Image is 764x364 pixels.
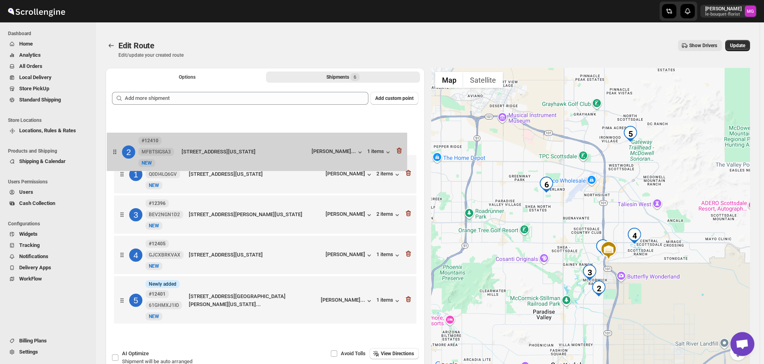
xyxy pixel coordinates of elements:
div: Shipments [326,73,360,81]
span: Update [730,42,745,49]
button: Tracking [5,240,91,251]
span: View Directions [381,350,414,357]
button: Home [5,38,91,50]
span: Users [19,189,33,195]
span: WorkFlow [19,276,42,282]
span: Locations, Rules & Rates [19,127,76,133]
span: Analytics [19,52,41,58]
span: Configurations [8,221,92,227]
span: Widgets [19,231,38,237]
button: Show street map [435,72,463,88]
span: Billing Plans [19,338,47,344]
input: Add more shipment [125,92,368,105]
button: Locations, Rules & Rates [5,125,91,136]
button: Map camera controls [730,344,746,360]
button: Notifications [5,251,91,262]
div: 6 [538,177,554,193]
div: 1 [595,239,611,255]
button: Show Drivers [678,40,722,51]
span: Store Locations [8,117,92,123]
p: le-bouquet-florist [705,12,742,17]
span: Melody Gluth [745,6,756,17]
span: Local Delivery [19,74,52,80]
span: 6 [354,74,356,80]
span: Show Drivers [689,42,717,49]
div: 4 [626,228,642,244]
p: [PERSON_NAME] [705,6,742,12]
p: Edit/update your created route [118,52,184,58]
button: Settings [5,346,91,358]
button: Update [725,40,750,51]
a: Open chat [730,332,754,356]
button: All Route Options [110,72,264,83]
button: Widgets [5,229,91,240]
span: Avoid Tolls [341,350,366,356]
button: Cash Collection [5,198,91,209]
span: Standard Shipping [19,97,61,103]
span: Products and Shipping [8,148,92,154]
span: Options [179,74,196,80]
button: WorkFlow [5,273,91,284]
button: User menu [700,5,757,18]
span: Cash Collection [19,200,55,206]
span: All Orders [19,63,42,69]
button: Selected Shipments [266,72,420,83]
span: Delivery Apps [19,265,51,271]
img: ScrollEngine [6,1,66,21]
button: Shipping & Calendar [5,156,91,167]
span: Users Permissions [8,179,92,185]
button: Add custom point [370,92,418,105]
div: 2 [591,280,607,296]
button: View Directions [370,348,419,359]
span: AI Optimize [122,350,149,356]
button: Analytics [5,50,91,61]
div: Selected Shipments [106,86,425,327]
button: Delivery Apps [5,262,91,273]
button: All Orders [5,61,91,72]
span: Home [19,41,33,47]
span: Add custom point [375,95,414,101]
button: Billing Plans [5,335,91,346]
span: Shipping & Calendar [19,158,66,164]
div: 3 [582,265,598,280]
div: 5 [622,126,638,142]
span: Notifications [19,253,48,259]
text: MG [747,9,754,14]
button: Show satellite imagery [463,72,503,88]
span: Settings [19,349,38,355]
span: Tracking [19,242,40,248]
button: Users [5,187,91,198]
span: Dashboard [8,30,92,37]
span: Store PickUp [19,86,49,91]
span: Edit Route [118,41,154,50]
button: Routes [106,40,117,51]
